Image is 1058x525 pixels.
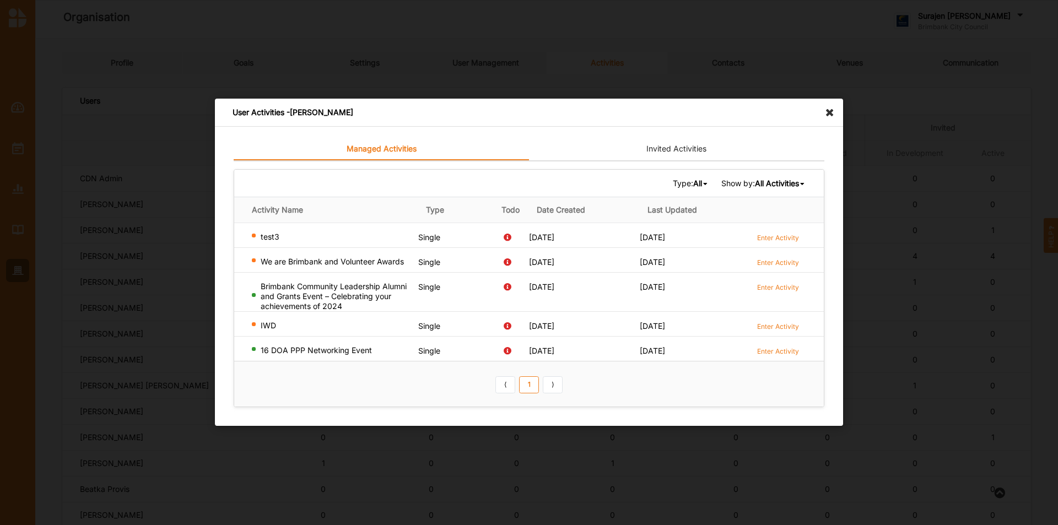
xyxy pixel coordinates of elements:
[519,376,539,394] a: 1
[529,232,554,242] span: [DATE]
[757,347,799,356] label: Enter Activity
[418,321,440,331] span: Single
[640,321,665,331] span: [DATE]
[234,197,418,223] th: Activity Name
[757,321,799,331] a: Enter Activity
[673,178,709,188] span: Type:
[252,345,414,355] div: 16 DOA PPP Networking Event
[418,257,440,267] span: Single
[529,346,554,355] span: [DATE]
[252,282,414,311] div: Brimbank Community Leadership Alumni and Grants Event – Celebrating your achievements of 2024
[495,376,515,394] a: Previous item
[640,232,665,242] span: [DATE]
[418,197,492,223] th: Type
[529,321,554,331] span: [DATE]
[757,283,799,292] label: Enter Activity
[757,232,799,242] a: Enter Activity
[492,197,529,223] th: Todo
[757,345,799,356] a: Enter Activity
[693,178,702,188] b: All
[757,258,799,267] label: Enter Activity
[529,197,640,223] th: Date Created
[252,257,414,267] div: We are Brimbank and Volunteer Awards
[418,346,440,355] span: Single
[755,178,799,188] b: All Activities
[640,257,665,267] span: [DATE]
[640,282,665,291] span: [DATE]
[721,178,806,188] span: Show by:
[234,138,529,160] a: Managed Activities
[418,282,440,291] span: Single
[215,99,843,127] div: User Activities - [PERSON_NAME]
[757,322,799,331] label: Enter Activity
[640,197,751,223] th: Last Updated
[418,232,440,242] span: Single
[529,282,554,291] span: [DATE]
[252,232,414,242] div: test3
[494,375,565,393] div: Pagination Navigation
[757,257,799,267] a: Enter Activity
[543,376,563,394] a: Next item
[757,282,799,292] a: Enter Activity
[640,346,665,355] span: [DATE]
[757,233,799,242] label: Enter Activity
[529,257,554,267] span: [DATE]
[529,138,824,160] a: Invited Activities
[252,321,414,331] div: IWD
